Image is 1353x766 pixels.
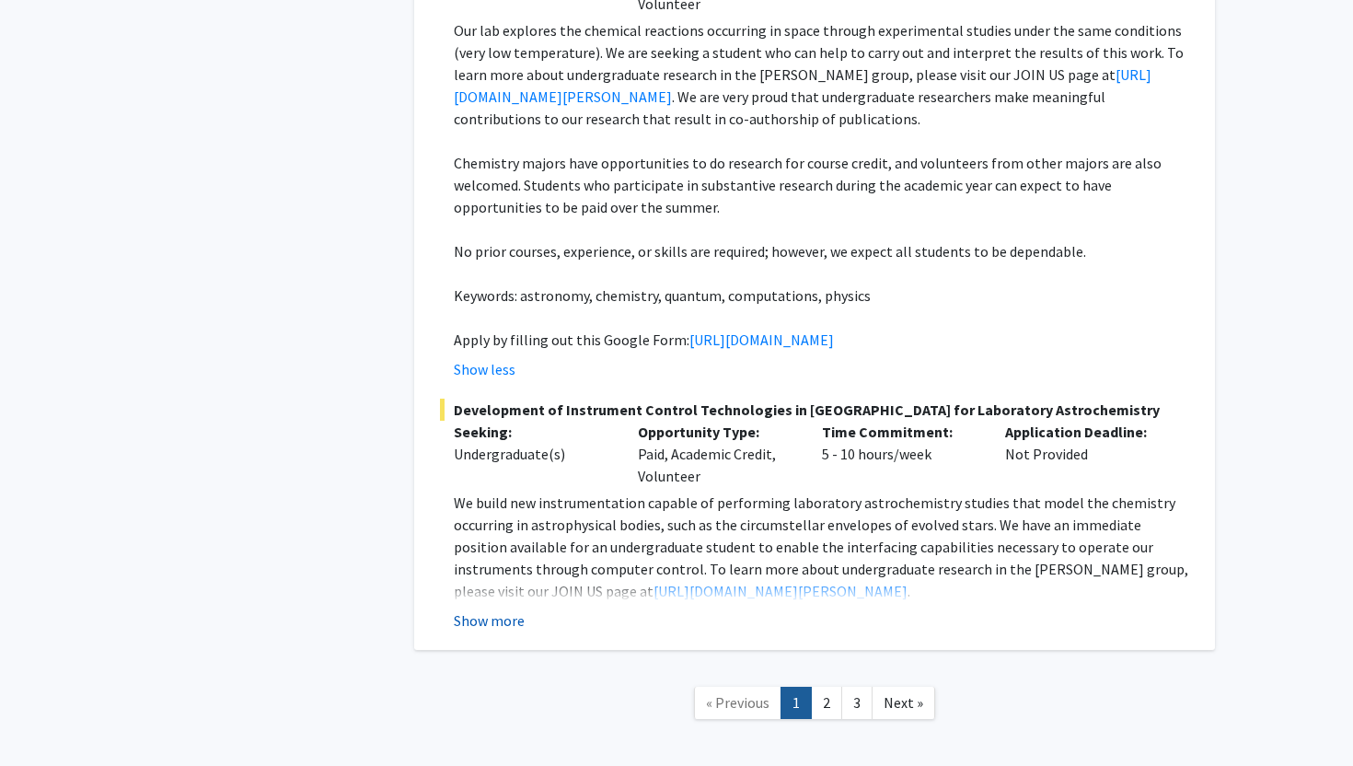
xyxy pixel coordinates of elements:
span: Next » [884,693,923,712]
div: Paid, Academic Credit, Volunteer [624,421,808,487]
p: Opportunity Type: [638,421,794,443]
a: [URL][DOMAIN_NAME] [689,331,834,349]
button: Show more [454,609,525,632]
p: Chemistry majors have opportunities to do research for course credit, and volunteers from other m... [454,152,1189,218]
button: Show less [454,358,515,380]
p: We build new instrumentation capable of performing laboratory astrochemistry studies that model t... [454,492,1189,602]
nav: Page navigation [414,668,1215,743]
div: 5 - 10 hours/week [808,421,992,487]
p: No prior courses, experience, or skills are required; however, we expect all students to be depen... [454,240,1189,262]
p: Seeking: [454,421,610,443]
a: 3 [841,687,873,719]
span: Development of Instrument Control Technologies in [GEOGRAPHIC_DATA] for Laboratory Astrochemistry [440,399,1189,421]
a: [URL][DOMAIN_NAME][PERSON_NAME] [653,582,908,600]
a: Previous Page [694,687,781,719]
p: Application Deadline: [1005,421,1162,443]
a: 2 [811,687,842,719]
div: Undergraduate(s) [454,443,610,465]
p: Our lab explores the chemical reactions occurring in space through experimental studies under the... [454,19,1189,130]
div: Not Provided [991,421,1175,487]
span: « Previous [706,693,769,712]
a: Next [872,687,935,719]
a: 1 [781,687,812,719]
p: Time Commitment: [822,421,978,443]
p: Keywords: astronomy, chemistry, quantum, computations, physics [454,284,1189,307]
iframe: Chat [14,683,78,752]
p: Apply by filling out this Google Form: [454,329,1189,351]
